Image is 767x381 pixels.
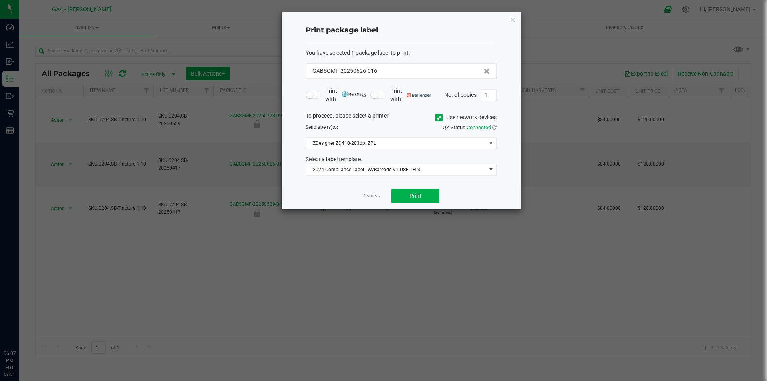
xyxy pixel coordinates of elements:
span: 2024 Compliance Label - W/Barcode V1 USE THIS [306,164,486,175]
span: Print with [325,87,366,104]
span: label(s) [316,124,332,130]
span: GABSGMF-20250626-016 [312,67,377,75]
span: Print [409,193,421,199]
span: Connected [467,124,491,130]
div: To proceed, please select a printer. [300,112,503,124]
span: No. of copies [444,91,477,98]
span: QZ Status: [443,124,497,130]
span: ZDesigner ZD410-203dpi ZPL [306,138,486,149]
span: You have selected 1 package label to print [306,50,409,56]
span: Print with [390,87,431,104]
span: Send to: [306,124,338,130]
h4: Print package label [306,25,497,36]
div: Select a label template. [300,155,503,164]
div: : [306,49,497,57]
a: Dismiss [362,193,380,199]
button: Print [391,189,439,203]
img: mark_magic_cybra.png [342,91,366,97]
label: Use network devices [435,113,497,122]
iframe: Resource center [8,317,32,341]
img: bartender.png [407,93,431,97]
